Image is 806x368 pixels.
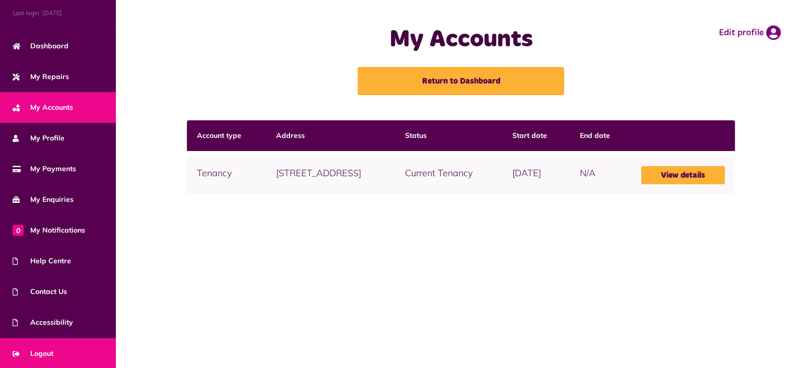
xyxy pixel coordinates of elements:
span: Contact Us [13,286,67,297]
span: Accessibility [13,317,73,328]
span: My Profile [13,133,64,143]
h1: My Accounts [299,25,624,54]
span: My Payments [13,164,76,174]
span: My Accounts [13,102,73,113]
a: Edit profile [719,25,781,40]
th: Status [395,120,502,151]
td: Tenancy [187,156,266,194]
a: View details [641,166,725,184]
span: My Repairs [13,71,69,82]
span: My Notifications [13,225,85,236]
span: Logout [13,348,53,359]
td: N/A [570,156,632,194]
span: Dashboard [13,41,69,51]
span: 0 [13,225,24,236]
td: Current Tenancy [395,156,502,194]
th: End date [570,120,632,151]
span: Last login: [DATE] [13,9,103,18]
span: Help Centre [13,256,71,266]
td: [DATE] [502,156,570,194]
td: [STREET_ADDRESS] [266,156,395,194]
th: Start date [502,120,570,151]
th: Address [266,120,395,151]
th: Account type [187,120,266,151]
a: Return to Dashboard [358,67,564,95]
span: My Enquiries [13,194,74,205]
